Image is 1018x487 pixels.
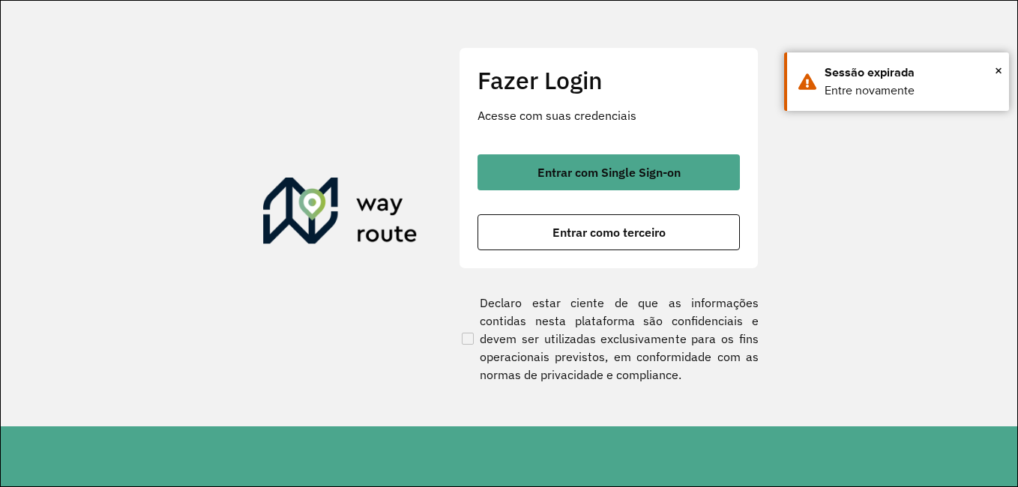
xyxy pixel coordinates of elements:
[825,82,998,100] div: Entre novamente
[459,294,759,384] label: Declaro estar ciente de que as informações contidas nesta plataforma são confidenciais e devem se...
[478,154,740,190] button: button
[537,166,681,178] span: Entrar com Single Sign-on
[478,66,740,94] h2: Fazer Login
[995,59,1002,82] span: ×
[478,214,740,250] button: button
[552,226,666,238] span: Entrar como terceiro
[263,178,418,249] img: Roteirizador AmbevTech
[478,106,740,124] p: Acesse com suas credenciais
[995,59,1002,82] button: Close
[825,64,998,82] div: Sessão expirada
